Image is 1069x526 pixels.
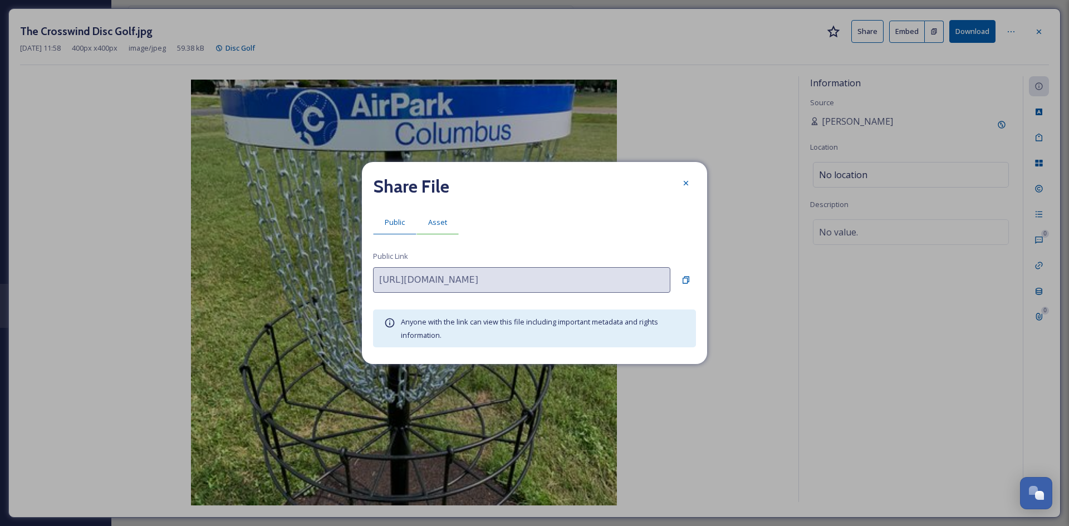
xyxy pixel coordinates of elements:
[1020,477,1052,509] button: Open Chat
[373,251,408,262] span: Public Link
[401,317,658,340] span: Anyone with the link can view this file including important metadata and rights information.
[428,217,447,228] span: Asset
[385,217,405,228] span: Public
[373,173,449,200] h2: Share File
